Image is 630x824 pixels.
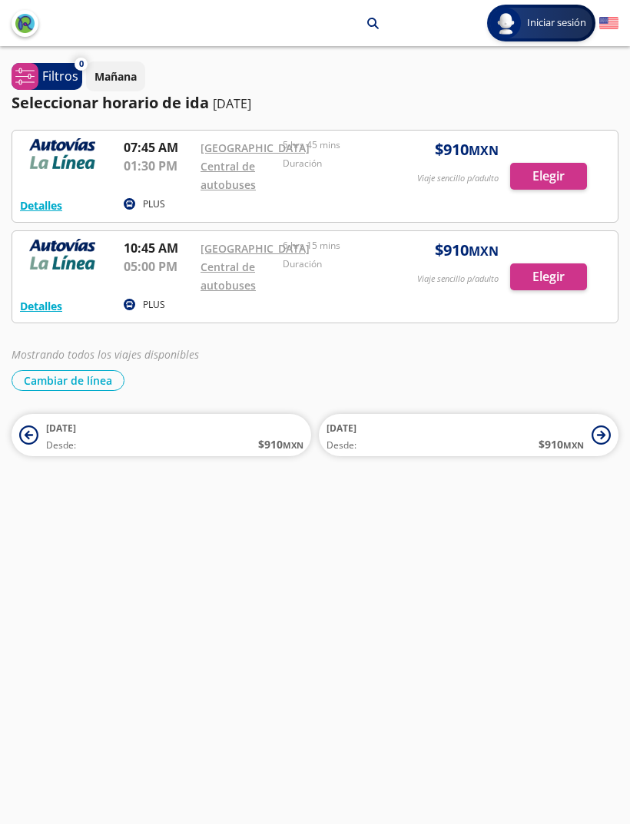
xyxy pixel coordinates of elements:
span: Desde: [46,438,76,452]
span: Desde: [327,438,356,452]
p: Cuatro Caminos [271,15,356,31]
span: [DATE] [327,422,356,435]
p: [DATE] [213,94,251,113]
span: [DATE] [46,422,76,435]
a: Central de autobuses [201,159,256,192]
small: MXN [283,439,303,451]
a: Central de autobuses [201,260,256,293]
p: PLUS [143,197,165,211]
p: Filtros [42,67,78,85]
button: Detalles [20,197,62,213]
span: $ 910 [539,436,584,452]
p: PLUS [143,298,165,312]
p: Seleccionar horario de ida [12,91,209,114]
em: Mostrando todos los viajes disponibles [12,347,199,362]
p: [GEOGRAPHIC_DATA] [143,15,252,31]
button: Cambiar de línea [12,370,124,391]
span: Iniciar sesión [521,15,592,31]
button: [DATE]Desde:$910MXN [319,414,618,456]
button: back [12,10,38,37]
span: 0 [79,58,84,71]
button: English [599,14,618,33]
a: [GEOGRAPHIC_DATA] [201,241,310,256]
small: MXN [563,439,584,451]
p: Mañana [94,68,137,84]
button: 0Filtros [12,63,82,90]
a: [GEOGRAPHIC_DATA] [201,141,310,155]
button: Detalles [20,298,62,314]
span: $ 910 [258,436,303,452]
button: Mañana [86,61,145,91]
button: [DATE]Desde:$910MXN [12,414,311,456]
